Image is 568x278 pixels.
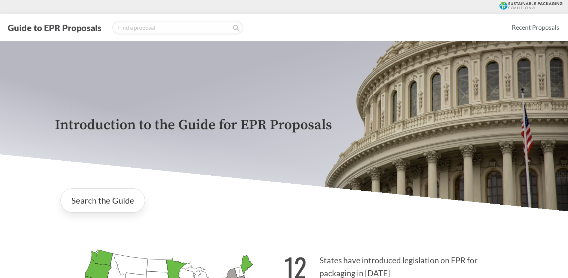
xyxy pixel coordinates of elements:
[112,21,243,35] input: Find a proposal
[55,117,513,133] p: Introduction to the Guide for EPR Proposals
[60,188,145,213] a: Search the Guide
[509,20,562,35] a: Recent Proposals
[6,22,103,33] button: Guide to EPR Proposals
